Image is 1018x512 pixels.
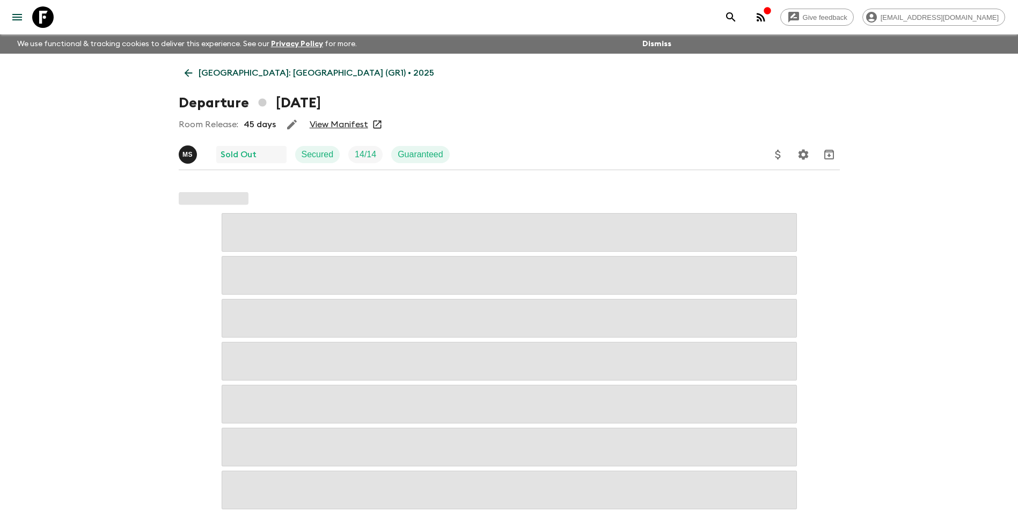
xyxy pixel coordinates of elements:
[875,13,1005,21] span: [EMAIL_ADDRESS][DOMAIN_NAME]
[179,145,199,164] button: MS
[6,6,28,28] button: menu
[818,144,840,165] button: Archive (Completed, Cancelled or Unsynced Departures only)
[271,40,323,48] a: Privacy Policy
[640,36,674,52] button: Dismiss
[199,67,434,79] p: [GEOGRAPHIC_DATA]: [GEOGRAPHIC_DATA] (GR1) • 2025
[862,9,1005,26] div: [EMAIL_ADDRESS][DOMAIN_NAME]
[720,6,742,28] button: search adventures
[221,148,257,161] p: Sold Out
[767,144,789,165] button: Update Price, Early Bird Discount and Costs
[780,9,854,26] a: Give feedback
[302,148,334,161] p: Secured
[182,150,193,159] p: M S
[355,148,376,161] p: 14 / 14
[295,146,340,163] div: Secured
[310,119,368,130] a: View Manifest
[244,118,276,131] p: 45 days
[179,118,238,131] p: Room Release:
[348,146,383,163] div: Trip Fill
[179,149,199,157] span: Magda Sotiriadis
[398,148,443,161] p: Guaranteed
[793,144,814,165] button: Settings
[13,34,361,54] p: We use functional & tracking cookies to deliver this experience. See our for more.
[797,13,853,21] span: Give feedback
[179,92,321,114] h1: Departure [DATE]
[179,62,440,84] a: [GEOGRAPHIC_DATA]: [GEOGRAPHIC_DATA] (GR1) • 2025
